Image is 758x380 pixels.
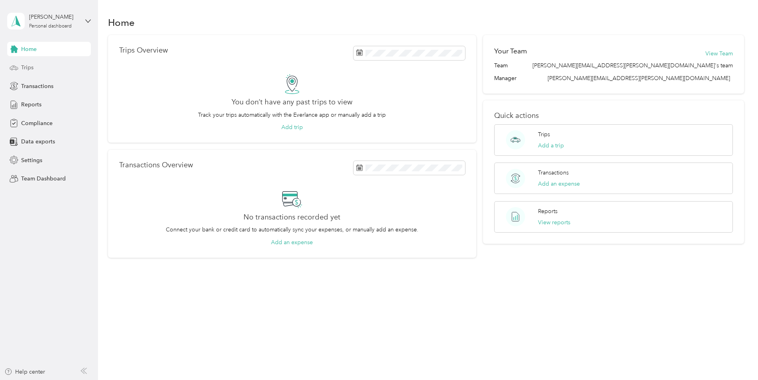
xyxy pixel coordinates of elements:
div: Personal dashboard [29,24,72,29]
button: Add an expense [271,238,313,247]
p: Reports [538,207,558,215]
span: Compliance [21,119,53,127]
button: Help center [4,368,45,376]
span: Trips [21,63,33,72]
button: Add an expense [538,180,580,188]
h2: Your Team [494,46,527,56]
span: Team [494,61,508,70]
p: Connect your bank or credit card to automatically sync your expenses, or manually add an expense. [166,225,418,234]
h2: No transactions recorded yet [244,213,340,221]
span: Transactions [21,82,53,90]
iframe: Everlance-gr Chat Button Frame [713,335,758,380]
span: Manager [494,74,516,82]
p: Transactions Overview [119,161,193,169]
button: View Team [705,49,733,58]
h2: You don’t have any past trips to view [232,98,352,106]
p: Transactions [538,168,569,177]
span: Settings [21,156,42,165]
div: [PERSON_NAME] [29,13,79,21]
button: View reports [538,218,570,227]
span: [PERSON_NAME][EMAIL_ADDRESS][PERSON_NAME][DOMAIN_NAME] [548,75,730,82]
span: [PERSON_NAME][EMAIL_ADDRESS][PERSON_NAME][DOMAIN_NAME]'s team [532,61,733,70]
p: Quick actions [494,112,733,120]
button: Add a trip [538,141,564,150]
h1: Home [108,18,135,27]
span: Home [21,45,37,53]
p: Trips Overview [119,46,168,55]
p: Trips [538,130,550,139]
span: Team Dashboard [21,174,66,183]
span: Data exports [21,137,55,146]
span: Reports [21,100,41,109]
p: Track your trips automatically with the Everlance app or manually add a trip [198,111,386,119]
button: Add trip [281,123,303,131]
